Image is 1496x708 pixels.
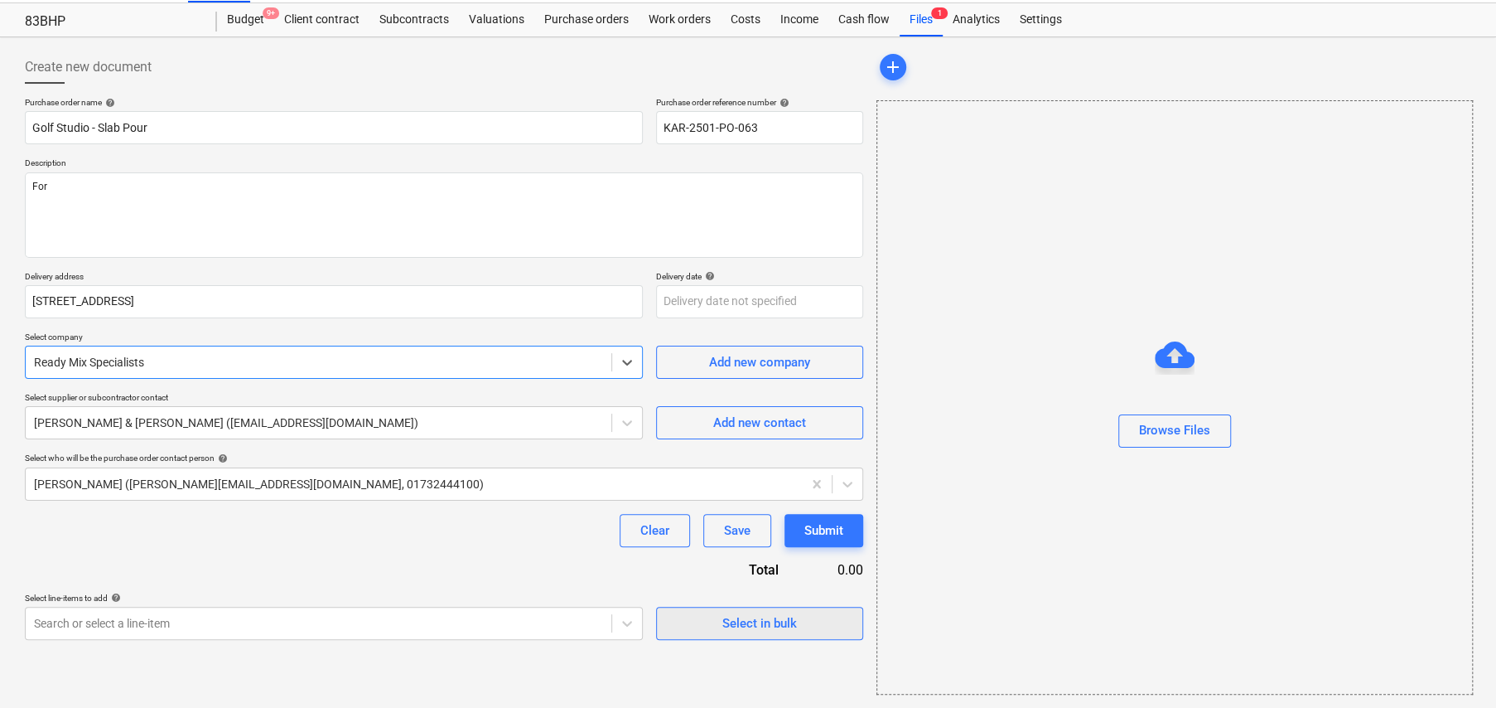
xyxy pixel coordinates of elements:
a: Valuations [459,3,534,36]
span: add [883,57,903,77]
span: help [102,98,115,108]
div: Save [724,520,750,541]
button: Submit [784,514,863,547]
button: Browse Files [1118,415,1231,448]
span: 9+ [263,7,279,19]
button: Add new company [656,346,863,379]
div: Clear [640,520,669,541]
span: help [108,593,121,603]
div: 83BHP [25,13,197,31]
button: Add new contact [656,406,863,439]
div: Browse Files [1139,419,1210,441]
a: Budget9+ [217,3,274,36]
button: Clear [620,514,690,547]
div: Select in bulk [722,613,797,634]
div: Purchase order name [25,97,643,108]
div: Browse Files [876,100,1473,695]
p: Select supplier or subcontractor contact [25,392,643,406]
a: Analytics [943,3,1010,36]
span: help [215,453,228,463]
input: Delivery address [25,285,643,318]
div: Budget [217,3,274,36]
iframe: Chat Widget [1413,628,1496,708]
div: Purchase order reference number [656,97,863,108]
input: Document name [25,111,643,144]
span: Create new document [25,57,152,77]
button: Select in bulk [656,607,863,640]
span: help [776,98,789,108]
div: Add new company [709,352,810,373]
div: Select who will be the purchase order contact person [25,453,863,463]
a: Client contract [274,3,369,36]
div: Files [900,3,943,36]
div: Submit [804,520,843,541]
a: Subcontracts [369,3,459,36]
a: Files1 [900,3,943,36]
a: Income [770,3,828,36]
p: Select company [25,332,643,346]
a: Work orders [639,3,721,36]
div: 0.00 [805,560,863,579]
a: Settings [1010,3,1072,36]
div: Add new contact [713,412,806,434]
div: Delivery date [656,271,863,282]
div: Select line-items to add [25,593,643,604]
textarea: For [25,172,863,258]
span: help [702,271,715,281]
p: Delivery address [25,271,643,285]
button: Save [703,514,771,547]
div: Total [648,560,805,579]
p: Description [25,158,863,172]
input: Reference number [656,111,863,144]
a: Purchase orders [534,3,639,36]
a: Costs [721,3,770,36]
a: Cash flow [828,3,900,36]
span: 1 [931,7,948,19]
input: Delivery date not specified [656,285,863,318]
